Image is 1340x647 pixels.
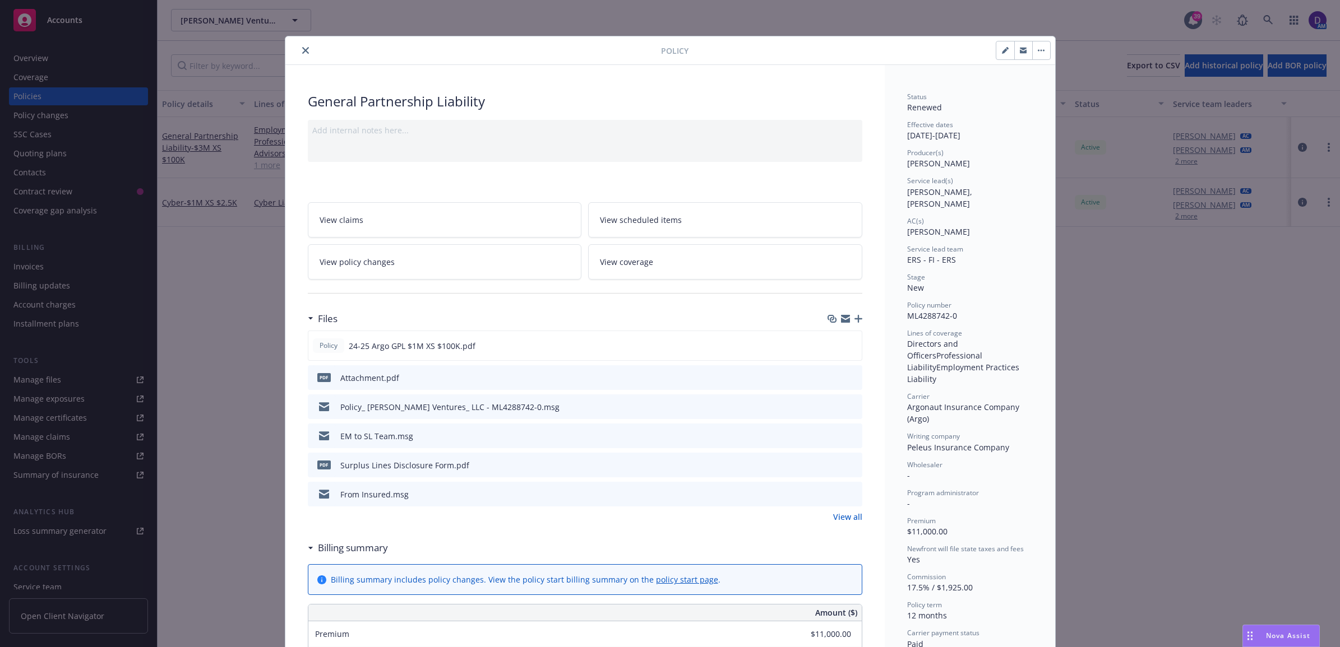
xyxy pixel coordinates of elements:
span: Directors and Officers [907,338,960,361]
span: Yes [907,554,920,565]
input: 0.00 [785,626,858,643]
button: preview file [848,401,858,413]
h3: Files [318,311,338,326]
span: Carrier payment status [907,628,979,637]
span: ML4288742-0 [907,310,957,321]
span: View claims [320,214,363,226]
button: download file [830,372,839,384]
span: Employment Practices Liability [907,362,1022,384]
span: Policy [317,341,340,351]
span: ERS - FI - ERS [907,254,956,265]
span: Newfront will file state taxes and fees [907,544,1024,553]
span: Argonaut Insurance Company (Argo) [907,402,1022,424]
span: 12 months [907,610,947,621]
span: Policy [661,45,689,57]
div: Policy_ [PERSON_NAME] Ventures_ LLC - ML4288742-0.msg [340,401,560,413]
div: Add internal notes here... [312,124,858,136]
span: 24-25 Argo GPL $1M XS $100K.pdf [349,340,475,352]
span: Peleus Insurance Company [907,442,1009,453]
span: [PERSON_NAME], [PERSON_NAME] [907,187,974,209]
button: download file [830,401,839,413]
span: View coverage [600,256,653,268]
span: $11,000.00 [907,526,948,537]
span: Wholesaler [907,460,942,469]
a: View claims [308,202,582,238]
span: Service lead(s) [907,176,953,185]
span: View scheduled items [600,214,682,226]
span: AC(s) [907,216,924,226]
span: Premium [315,629,349,639]
button: download file [830,488,839,500]
span: - [907,470,910,481]
div: Files [308,311,338,326]
button: preview file [848,459,858,471]
span: Producer(s) [907,148,944,157]
button: preview file [848,430,858,442]
span: Amount ($) [815,607,857,618]
span: Professional Liability [907,350,985,373]
div: EM to SL Team.msg [340,430,413,442]
a: View all [833,511,862,523]
span: pdf [317,460,331,469]
span: Status [907,92,927,101]
button: preview file [847,340,857,352]
button: download file [830,459,839,471]
a: View policy changes [308,244,582,280]
span: [PERSON_NAME] [907,226,970,237]
span: Effective dates [907,120,953,129]
button: download file [829,340,838,352]
span: - [907,498,910,509]
span: Premium [907,516,936,525]
span: Nova Assist [1266,631,1310,640]
button: preview file [848,488,858,500]
span: 17.5% / $1,925.00 [907,582,973,593]
div: General Partnership Liability [308,92,862,111]
a: View scheduled items [588,202,862,238]
span: New [907,282,924,293]
h3: Billing summary [318,541,388,555]
span: Commission [907,572,946,581]
span: Renewed [907,102,942,113]
span: [PERSON_NAME] [907,158,970,169]
a: policy start page [656,574,718,585]
button: preview file [848,372,858,384]
span: Service lead team [907,244,963,254]
span: Lines of coverage [907,328,962,338]
button: download file [830,430,839,442]
span: Carrier [907,392,930,401]
div: Billing summary [308,541,388,555]
button: Nova Assist [1242,625,1320,647]
span: View policy changes [320,256,395,268]
span: Stage [907,272,925,282]
div: Attachment.pdf [340,372,399,384]
div: Billing summary includes policy changes. View the policy start billing summary on the . [331,574,720,585]
button: close [299,44,312,57]
div: From Insured.msg [340,488,409,500]
span: Policy number [907,300,951,310]
span: Writing company [907,431,960,441]
div: Surplus Lines Disclosure Form.pdf [340,459,469,471]
a: View coverage [588,244,862,280]
div: Drag to move [1243,625,1257,646]
span: Policy term [907,600,942,609]
div: [DATE] - [DATE] [907,120,1033,141]
span: pdf [317,373,331,381]
span: Program administrator [907,488,979,497]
